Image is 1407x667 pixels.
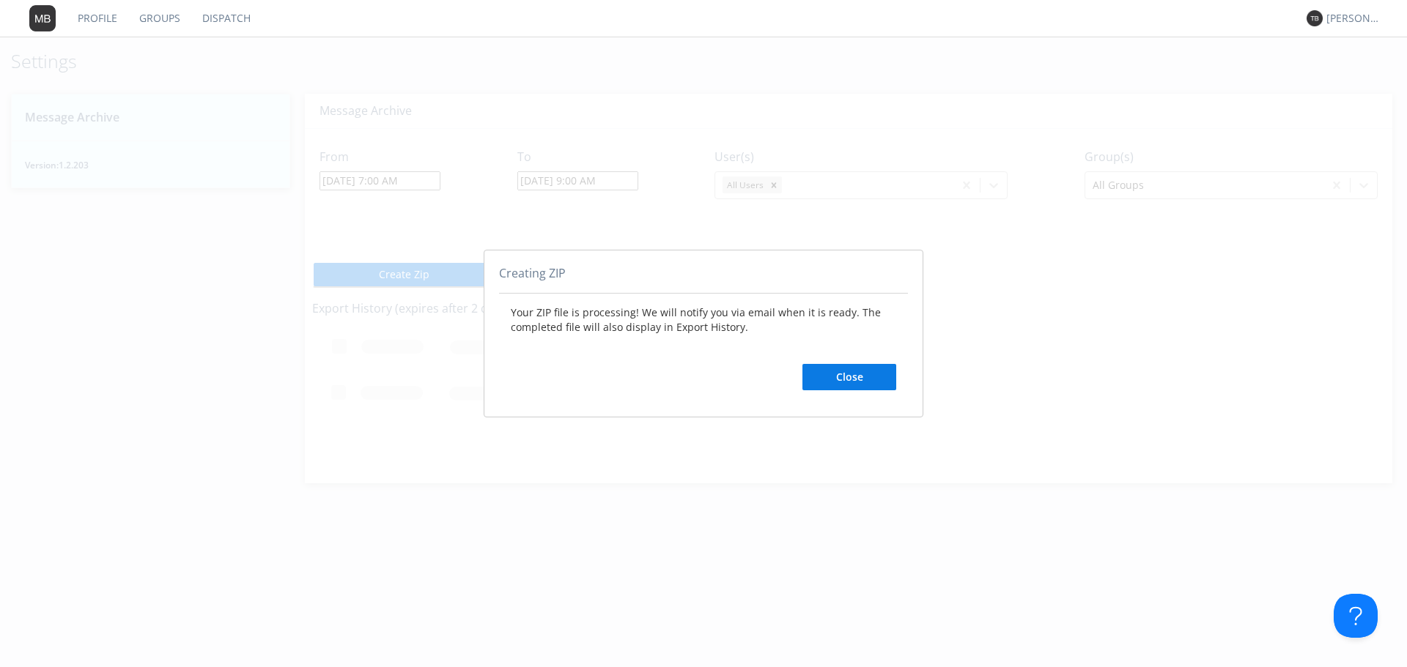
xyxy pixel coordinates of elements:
[1326,11,1381,26] div: [PERSON_NAME] *
[499,265,908,294] div: Creating ZIP
[802,364,896,390] button: Close
[1307,10,1323,26] img: 373638.png
[29,5,56,31] img: 373638.png
[484,250,923,418] div: abcd
[1334,594,1378,638] iframe: Toggle Customer Support
[499,294,908,402] div: Your ZIP file is processing! We will notify you via email when it is ready. The completed file wi...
